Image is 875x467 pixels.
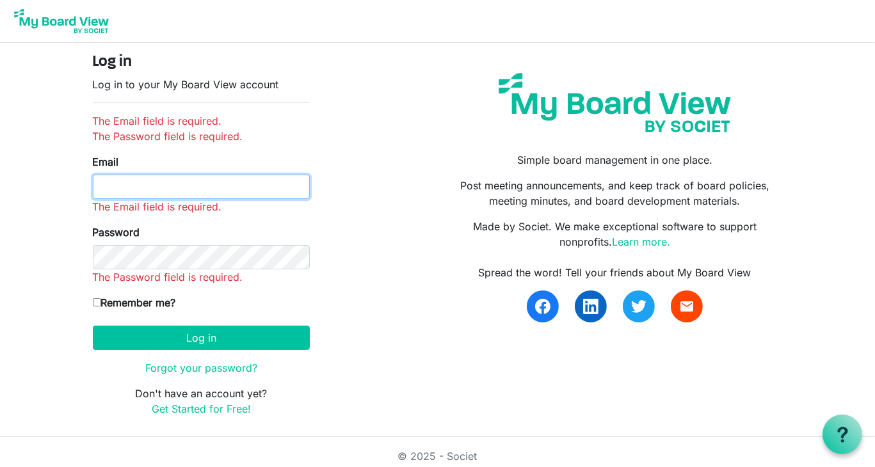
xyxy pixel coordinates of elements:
div: Spread the word! Tell your friends about My Board View [447,265,782,280]
li: The Email field is required. [93,113,310,129]
p: Log in to your My Board View account [93,77,310,92]
p: Post meeting announcements, and keep track of board policies, meeting minutes, and board developm... [447,178,782,209]
p: Made by Societ. We make exceptional software to support nonprofits. [447,219,782,249]
a: Forgot your password? [145,361,257,374]
button: Log in [93,326,310,350]
li: The Password field is required. [93,129,310,144]
h4: Log in [93,53,310,72]
img: linkedin.svg [583,299,598,314]
span: The Email field is required. [93,200,222,213]
p: Simple board management in one place. [447,152,782,168]
img: my-board-view-societ.svg [489,63,741,142]
img: twitter.svg [631,299,646,314]
img: My Board View Logo [10,5,113,37]
label: Email [93,154,119,170]
a: Get Started for Free! [152,402,251,415]
a: © 2025 - Societ [398,450,478,463]
span: email [679,299,694,314]
input: Remember me? [93,298,101,306]
a: Learn more. [612,235,670,248]
p: Don't have an account yet? [93,386,310,416]
label: Remember me? [93,295,176,310]
img: facebook.svg [535,299,550,314]
span: The Password field is required. [93,271,243,283]
a: email [671,290,703,322]
label: Password [93,225,140,240]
